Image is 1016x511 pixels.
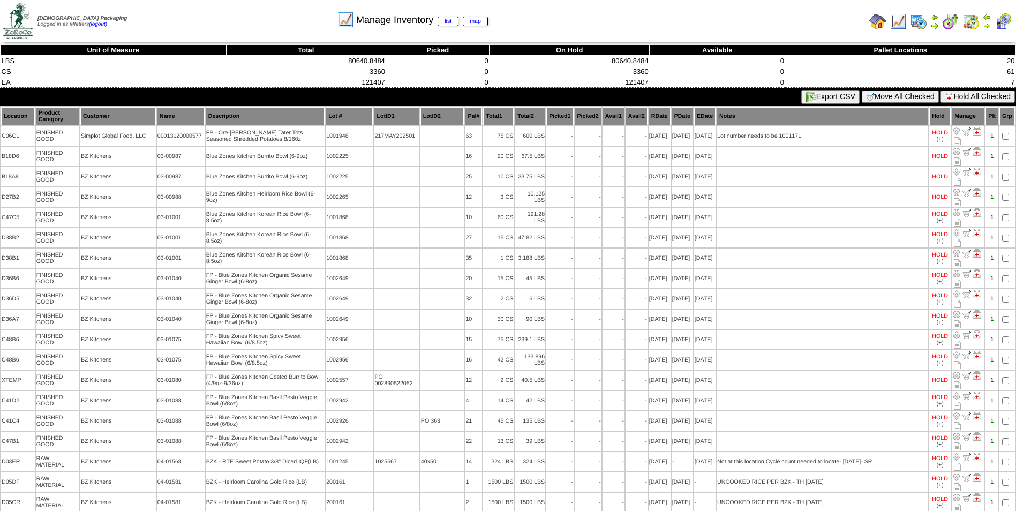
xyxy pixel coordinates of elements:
[3,3,33,39] img: zoroco-logo-small.webp
[515,269,545,288] td: 45 LBS
[952,208,961,217] img: Adjust
[936,238,943,244] div: (+)
[157,289,205,309] td: 03-01040
[936,258,943,265] div: (+)
[694,126,716,146] td: [DATE]
[973,432,981,441] img: Manage Hold
[672,187,693,207] td: [DATE]
[932,272,948,279] div: HOLD
[326,269,373,288] td: 1002649
[80,187,156,207] td: BZ Kitchens
[36,269,79,288] td: FINISHED GOOD
[649,249,671,268] td: [DATE]
[483,167,514,186] td: 10 CS
[36,289,79,309] td: FINISHED GOOD
[952,392,961,400] img: Adjust
[546,289,573,309] td: -
[672,126,693,146] td: [DATE]
[465,147,482,166] td: 16
[206,208,325,227] td: Blue Zones Kitchen Korean Rice Bowl (6-8.5oz)
[36,126,79,146] td: FINISHED GOOD
[337,11,354,28] img: line_graph.gif
[954,219,961,227] i: Note
[80,289,156,309] td: BZ Kitchens
[717,107,928,125] th: Notes
[515,289,545,309] td: 6 LBS
[932,194,948,200] div: HOLD
[206,167,325,186] td: Blue Zones Kitchen Burrito Bowl (6-9oz)
[374,126,419,146] td: 217MAY202501
[962,269,971,278] img: Move
[603,187,624,207] td: -
[952,412,961,420] img: Adjust
[717,126,928,146] td: Lot number needs to be 1001171
[986,214,998,221] div: 1
[465,269,482,288] td: 20
[649,208,671,227] td: [DATE]
[962,330,971,339] img: Move
[985,107,998,125] th: Plt
[626,249,648,268] td: -
[326,187,373,207] td: 1002265
[483,269,514,288] td: 15 CS
[932,211,948,217] div: HOLD
[983,21,991,30] img: arrowright.gif
[465,187,482,207] td: 12
[626,187,648,207] td: -
[546,208,573,227] td: -
[973,269,981,278] img: Manage Hold
[80,208,156,227] td: BZ Kitchens
[37,16,127,21] span: [DEMOGRAPHIC_DATA] Packaging
[649,228,671,247] td: [DATE]
[672,269,693,288] td: [DATE]
[515,107,545,125] th: Total2
[465,249,482,268] td: 35
[386,45,490,56] th: Picked
[326,208,373,227] td: 1001868
[515,147,545,166] td: 67.5 LBS
[1,228,35,247] td: D38B2
[801,90,860,104] button: Export CSV
[490,45,650,56] th: On Hold
[932,153,948,160] div: HOLD
[962,290,971,298] img: Move
[694,107,716,125] th: EDate
[1,249,35,268] td: D38B1
[1,269,35,288] td: D36B6
[575,167,601,186] td: -
[862,91,939,103] button: Move All Checked
[650,77,785,88] td: 0
[962,392,971,400] img: Move
[694,208,716,227] td: [DATE]
[973,229,981,237] img: Manage Hold
[420,107,464,125] th: LotID2
[575,147,601,166] td: -
[206,228,325,247] td: Blue Zones Kitchen Korean Rice Bowl (6-8.5oz)
[515,126,545,146] td: 600 LBS
[649,107,671,125] th: RDate
[483,107,514,125] th: Total1
[973,188,981,197] img: Manage Hold
[490,56,650,66] td: 80640.8484
[952,371,961,380] img: Adjust
[952,493,961,502] img: Adjust
[973,351,981,359] img: Manage Hold
[806,92,816,102] img: excel.gif
[465,228,482,247] td: 27
[36,147,79,166] td: FINISHED GOOD
[1,289,35,309] td: D36D5
[326,167,373,186] td: 1002225
[515,187,545,207] td: 10.125 LBS
[326,228,373,247] td: 1001868
[929,107,951,125] th: Hold
[157,269,205,288] td: 03-01040
[650,45,785,56] th: Available
[483,289,514,309] td: 2 CS
[932,252,948,258] div: HOLD
[936,217,943,224] div: (+)
[206,269,325,288] td: FP - Blue Zones Kitchen Organic Sesame Ginger Bowl (6-8oz)
[1,126,35,146] td: C06C1
[386,77,490,88] td: 0
[962,208,971,217] img: Move
[973,412,981,420] img: Manage Hold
